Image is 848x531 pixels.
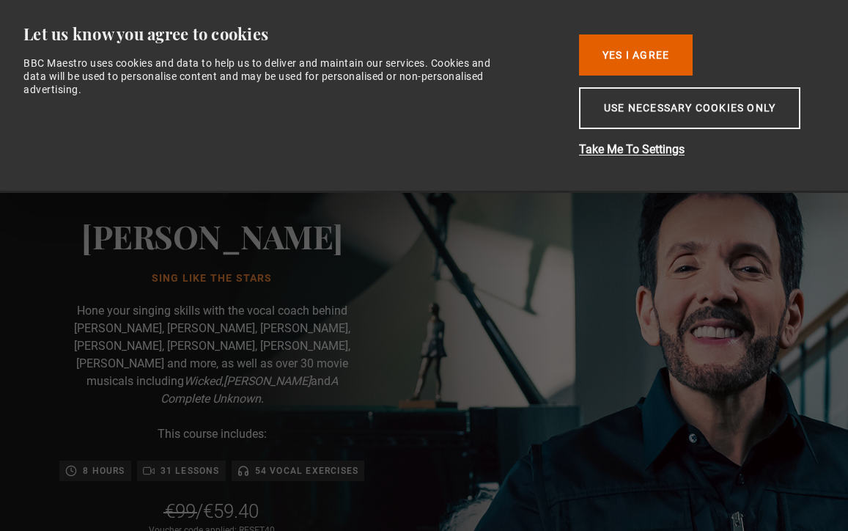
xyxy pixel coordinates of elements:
[23,56,503,97] div: BBC Maestro uses cookies and data to help us to deliver and maintain our services. Cookies and da...
[184,374,221,388] i: Wicked
[23,23,556,45] div: Let us know you agree to cookies
[255,464,359,478] p: 54 Vocal Exercises
[83,464,125,478] p: 8 hours
[579,34,693,76] button: Yes I Agree
[579,87,800,129] button: Use necessary cookies only
[81,273,343,285] h1: Sing Like the Stars
[161,374,338,406] i: A Complete Unknown
[65,302,358,408] p: Hone your singing skills with the vocal coach behind [PERSON_NAME], [PERSON_NAME], [PERSON_NAME],...
[81,217,343,254] h2: [PERSON_NAME]
[224,374,311,388] i: [PERSON_NAME]
[579,141,814,158] button: Take Me To Settings
[158,425,267,443] p: This course includes:
[161,464,220,478] p: 31 lessons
